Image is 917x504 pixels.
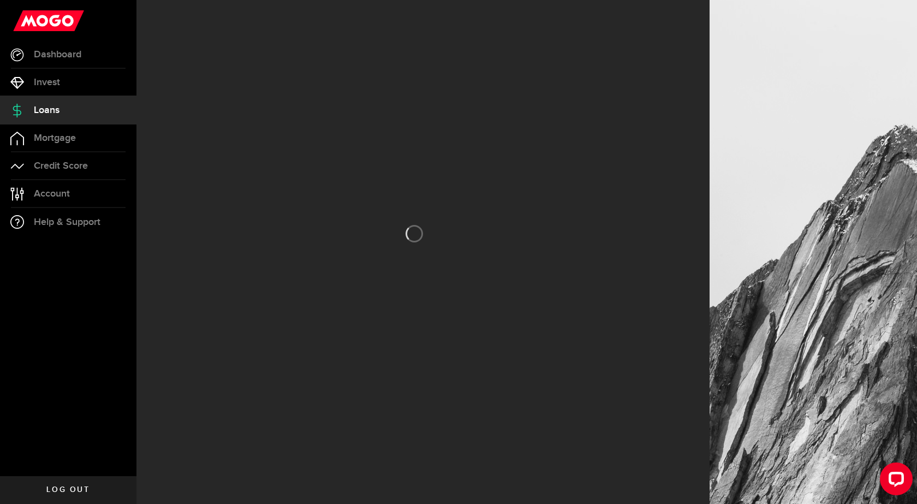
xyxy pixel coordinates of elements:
span: Mortgage [34,133,76,143]
span: Help & Support [34,217,100,227]
span: Invest [34,78,60,87]
span: Account [34,189,70,199]
iframe: LiveChat chat widget [871,458,917,504]
span: Log out [46,486,90,494]
span: Credit Score [34,161,88,171]
span: Dashboard [34,50,81,60]
span: Loans [34,105,59,115]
